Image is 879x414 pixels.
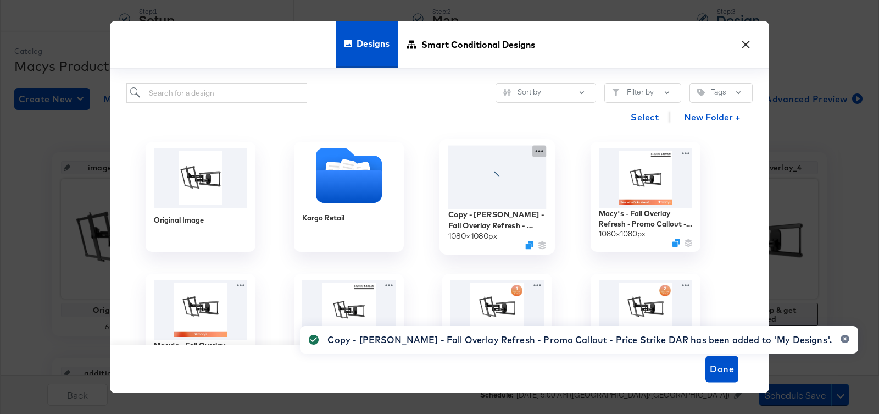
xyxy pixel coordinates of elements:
[710,361,734,377] span: Done
[697,89,705,96] svg: Tag
[591,142,700,252] div: Macy's - Fall Overlay Refresh - Promo Callout - Price Strike DAR1080×1080pxDuplicate
[689,83,753,103] button: TagTags
[327,333,832,346] div: Copy - [PERSON_NAME] - Fall Overlay Refresh - Promo Callout - Price Strike DAR has been added to ...
[421,20,535,68] span: Smart Conditional Designs
[604,83,681,103] button: FilterFilter by
[599,208,692,229] div: Macy's - Fall Overlay Refresh - Promo Callout - Price Strike DAR
[146,274,255,384] div: Macy's - Fall Overlay Refresh - Pinterest
[294,274,404,384] div: Copy - [PERSON_NAME] - No VA Fall Overlay Refresh - Price Strike / Full Price
[126,83,307,103] input: Search for a design
[496,83,596,103] button: SlidersSort by
[612,89,620,96] svg: Filter
[154,280,247,340] img: B6eQ3iV9hMckMoDnQUHQZg.jpg
[439,139,555,255] div: Copy - [PERSON_NAME] - Fall Overlay Refresh - Promo Callout - Price Strike DAR1080×1080pxDuplicate
[525,241,533,249] svg: Duplicate
[302,213,344,223] div: Kargo Retail
[442,274,552,384] div: [PERSON_NAME] - Fall Overlay Refresh - Countdown 1-day - Price Strike
[631,109,659,125] span: Select
[450,280,544,340] img: PzbE-6nMglPQvOsohlnGFQ.jpg
[591,274,700,384] div: [PERSON_NAME] - Fall Overlay Refresh - Countdown 2-day - Price Strike
[599,229,646,239] div: 1080 × 1080 px
[599,148,692,208] img: 6aXsa5vIwH1WZJ-fDu2PXQ.jpg
[294,148,404,203] svg: Folder
[672,239,680,247] svg: Duplicate
[503,89,511,96] svg: Sliders
[448,209,547,230] div: Copy - [PERSON_NAME] - Fall Overlay Refresh - Promo Callout - Price Strike DAR
[599,280,692,340] img: e1LjlCaeswYU2V9zvYSHVw.jpg
[357,19,390,68] span: Designs
[736,32,755,52] button: ×
[294,142,404,252] div: Kargo Retail
[675,107,750,128] button: New Folder +
[705,356,738,382] button: Done
[626,106,663,128] button: Select
[154,148,247,208] img: 32638716_fpx.tif
[448,230,497,241] div: 1080 × 1080 px
[146,142,255,252] div: Original Image
[154,215,204,225] div: Original Image
[302,280,396,340] img: tNaU-XNNmLzMKlwrb4I8Iw.jpg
